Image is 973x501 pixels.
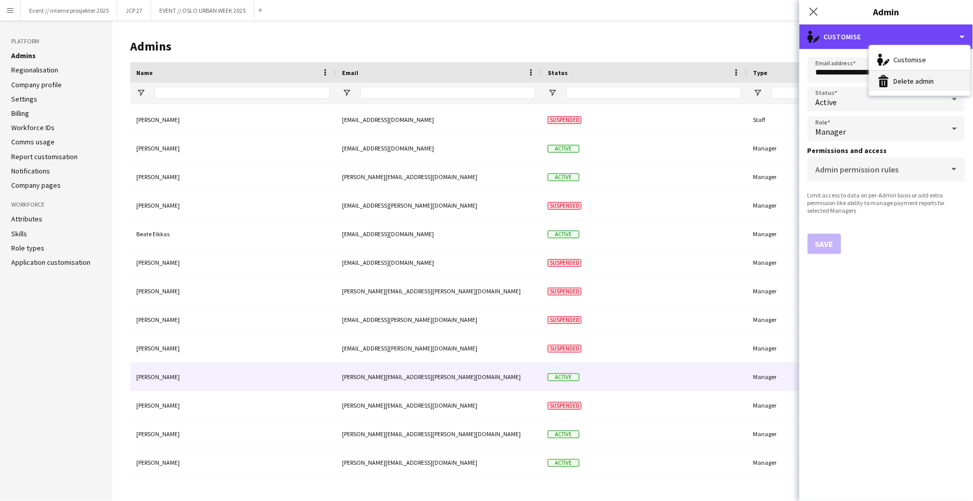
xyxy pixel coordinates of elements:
[799,5,973,18] h3: Admin
[869,49,970,70] div: Customise
[548,316,581,324] span: Suspended
[336,106,542,134] div: [EMAIL_ADDRESS][DOMAIN_NAME]
[117,1,151,20] button: JCP 27
[548,402,581,410] span: Suspended
[747,134,953,162] div: Manager
[11,37,101,46] h3: Platform
[130,163,336,191] div: [PERSON_NAME]
[130,191,336,219] div: [PERSON_NAME]
[747,220,953,248] div: Manager
[130,363,336,391] div: [PERSON_NAME]
[130,134,336,162] div: [PERSON_NAME]
[11,109,29,118] a: Billing
[342,88,351,97] button: Open Filter Menu
[130,391,336,419] div: [PERSON_NAME]
[816,97,837,107] span: Active
[772,87,947,99] input: Type Filter Input
[130,248,336,277] div: [PERSON_NAME]
[21,1,117,20] button: Event // interne prosjekter 2025
[548,231,579,238] span: Active
[136,69,153,77] span: Name
[336,220,542,248] div: [EMAIL_ADDRESS][DOMAIN_NAME]
[130,220,336,248] div: Beate Eikkas
[336,277,542,305] div: [PERSON_NAME][EMAIL_ADDRESS][PERSON_NAME][DOMAIN_NAME]
[11,80,62,89] a: Company profile
[808,146,965,155] h3: Permissions and access
[336,420,542,448] div: [PERSON_NAME][EMAIL_ADDRESS][PERSON_NAME][DOMAIN_NAME]
[548,202,581,210] span: Suspended
[747,248,953,277] div: Manager
[816,164,899,174] mat-label: Admin permission rules
[336,163,542,191] div: [PERSON_NAME][EMAIL_ADDRESS][DOMAIN_NAME]
[130,448,336,477] div: [PERSON_NAME]
[11,229,27,238] a: Skills
[130,277,336,305] div: [PERSON_NAME]
[548,173,579,181] span: Active
[336,448,542,477] div: [PERSON_NAME][EMAIL_ADDRESS][DOMAIN_NAME]
[548,88,557,97] button: Open Filter Menu
[816,127,846,137] span: Manager
[747,277,953,305] div: Manager
[548,259,581,267] span: Suspended
[130,306,336,334] div: [PERSON_NAME]
[11,123,55,132] a: Workforce IDs
[808,191,965,214] div: Limit access to data on per-Admin basis or add extra permission like ability to manage payment re...
[747,363,953,391] div: Manager
[548,288,581,295] span: Suspended
[136,88,145,97] button: Open Filter Menu
[548,431,579,438] span: Active
[11,51,36,60] a: Admins
[747,191,953,219] div: Manager
[747,106,953,134] div: Staff
[336,134,542,162] div: [EMAIL_ADDRESS][DOMAIN_NAME]
[130,39,879,54] h1: Admins
[155,87,330,99] input: Name Filter Input
[130,106,336,134] div: [PERSON_NAME]
[548,116,581,124] span: Suspended
[11,65,58,74] a: Regionalisation
[548,345,581,353] span: Suspended
[548,69,568,77] span: Status
[336,306,542,334] div: [EMAIL_ADDRESS][PERSON_NAME][DOMAIN_NAME]
[336,363,542,391] div: [PERSON_NAME][EMAIL_ADDRESS][PERSON_NAME][DOMAIN_NAME]
[11,137,55,146] a: Comms usage
[11,94,37,104] a: Settings
[11,166,50,176] a: Notifications
[747,448,953,477] div: Manager
[747,163,953,191] div: Manager
[151,1,254,20] button: EVENT // OSLO URBAN WEEK 2025
[566,87,741,99] input: Status Filter Input
[753,69,768,77] span: Type
[11,181,61,190] a: Company pages
[11,200,101,209] h3: Workforce
[747,334,953,362] div: Manager
[336,248,542,277] div: [EMAIL_ADDRESS][DOMAIN_NAME]
[747,391,953,419] div: Manager
[342,69,358,77] span: Email
[548,459,579,467] span: Active
[130,420,336,448] div: [PERSON_NAME]
[753,88,763,97] button: Open Filter Menu
[336,334,542,362] div: [EMAIL_ADDRESS][PERSON_NAME][DOMAIN_NAME]
[548,145,579,153] span: Active
[11,214,42,223] a: Attributes
[548,373,579,381] span: Active
[360,87,536,99] input: Email Filter Input
[130,334,336,362] div: [PERSON_NAME]
[11,152,78,161] a: Report customisation
[336,191,542,219] div: [EMAIL_ADDRESS][PERSON_NAME][DOMAIN_NAME]
[799,24,973,49] div: Customise
[747,306,953,334] div: Manager
[11,258,90,267] a: Application customisation
[869,71,970,91] button: Delete admin
[336,391,542,419] div: [PERSON_NAME][EMAIL_ADDRESS][DOMAIN_NAME]
[11,243,44,253] a: Role types
[747,420,953,448] div: Manager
